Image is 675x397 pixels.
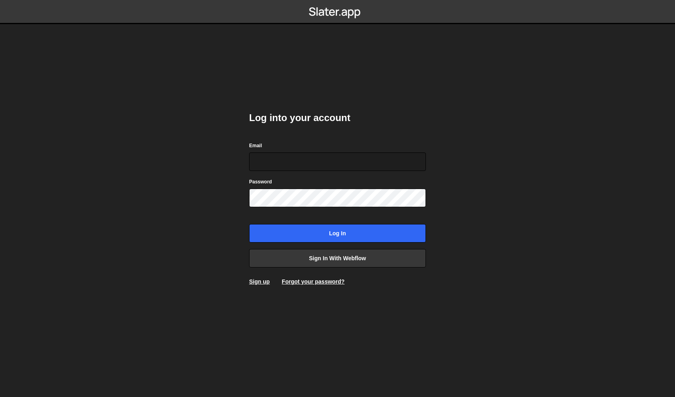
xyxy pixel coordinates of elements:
[249,224,426,243] input: Log in
[249,111,426,124] h2: Log into your account
[249,142,262,150] label: Email
[249,278,270,285] a: Sign up
[282,278,344,285] a: Forgot your password?
[249,178,272,186] label: Password
[249,249,426,267] a: Sign in with Webflow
